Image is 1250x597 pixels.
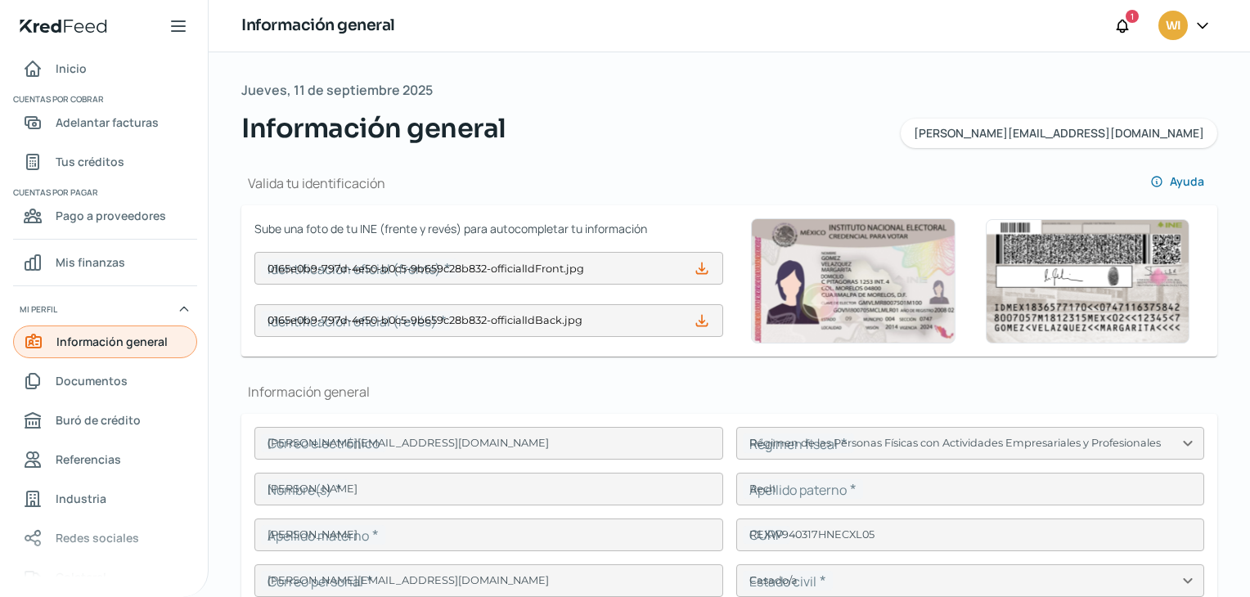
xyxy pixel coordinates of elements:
a: Inicio [13,52,197,85]
span: Información general [241,109,506,148]
span: WI [1166,16,1180,36]
span: Jueves, 11 de septiembre 2025 [241,79,433,102]
span: Cuentas por cobrar [13,92,195,106]
span: Tus créditos [56,151,124,172]
span: 1 [1131,9,1134,24]
h1: Valida tu identificación [241,174,385,192]
a: Mis finanzas [13,246,197,279]
a: Documentos [13,365,197,397]
a: Adelantar facturas [13,106,197,139]
a: Información general [13,325,197,358]
span: Cuentas por pagar [13,185,195,200]
a: Referencias [13,443,197,476]
h1: Información general [241,383,1217,401]
h1: Información general [241,14,395,38]
span: Ayuda [1170,176,1204,187]
a: Redes sociales [13,522,197,554]
img: Ejemplo de identificación oficial (revés) [985,219,1189,343]
a: Colateral [13,561,197,594]
span: Mis finanzas [56,252,125,272]
span: Pago a proveedores [56,205,166,226]
span: Buró de crédito [56,410,141,430]
span: [PERSON_NAME][EMAIL_ADDRESS][DOMAIN_NAME] [914,128,1204,139]
span: Información general [56,331,168,352]
span: Documentos [56,370,128,391]
span: Industria [56,488,106,509]
img: Ejemplo de identificación oficial (frente) [751,218,955,343]
span: Colateral [56,567,106,587]
a: Buró de crédito [13,404,197,437]
span: Redes sociales [56,527,139,548]
a: Industria [13,483,197,515]
span: Adelantar facturas [56,112,159,132]
span: Referencias [56,449,121,469]
a: Tus créditos [13,146,197,178]
span: Inicio [56,58,87,79]
button: Ayuda [1137,165,1217,198]
span: Mi perfil [20,302,57,316]
a: Pago a proveedores [13,200,197,232]
span: Sube una foto de tu INE (frente y revés) para autocompletar tu información [254,218,723,239]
